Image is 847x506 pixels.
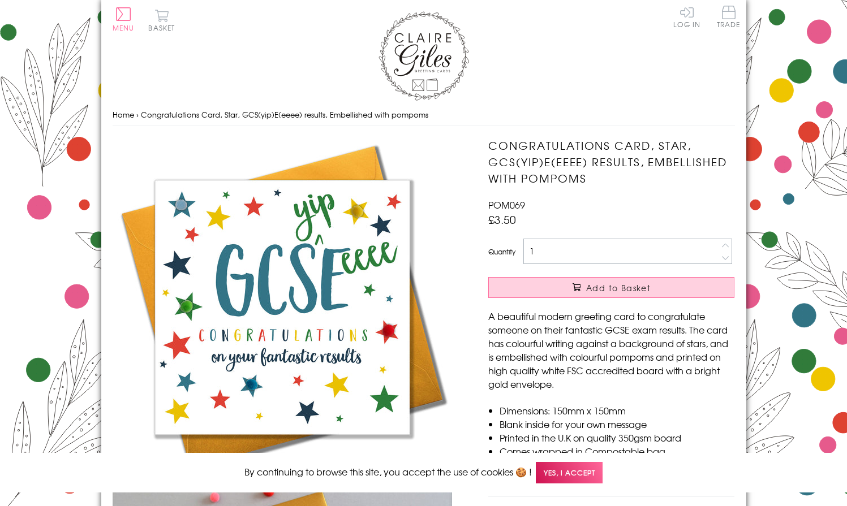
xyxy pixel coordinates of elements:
[488,277,734,298] button: Add to Basket
[717,6,741,30] a: Trade
[717,6,741,28] span: Trade
[379,11,469,101] img: Claire Giles Greetings Cards
[586,282,651,293] span: Add to Basket
[113,109,134,120] a: Home
[500,417,734,431] li: Blank inside for your own message
[113,7,135,31] button: Menu
[488,309,734,391] p: A beautiful modern greeting card to congratulate someone on their fantastic GCSE exam results. Th...
[488,246,515,257] label: Quantity
[141,109,428,120] span: Congratulations Card, Star, GCS(yip)E(eeee) results, Embellished with pompoms
[113,137,452,477] img: Congratulations Card, Star, GCS(yip)E(eeee) results, Embellished with pompoms
[147,9,178,31] button: Basket
[113,103,735,127] nav: breadcrumbs
[500,431,734,444] li: Printed in the U.K on quality 350gsm board
[488,211,516,227] span: £3.50
[113,23,135,33] span: Menu
[500,404,734,417] li: Dimensions: 150mm x 150mm
[488,137,734,186] h1: Congratulations Card, Star, GCS(yip)E(eeee) results, Embellished with pompoms
[488,198,525,211] span: POM069
[536,462,603,484] span: Yes, I accept
[673,6,700,28] a: Log In
[500,444,734,458] li: Comes wrapped in Compostable bag
[136,109,139,120] span: ›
